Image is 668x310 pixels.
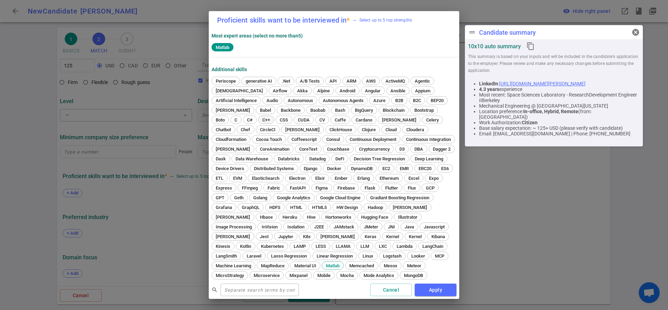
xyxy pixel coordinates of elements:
span: LXC [376,244,389,249]
span: HDFS [267,205,283,210]
span: Clojure [359,127,378,132]
span: Jest [257,234,271,239]
span: Linear Regression [314,253,355,259]
span: Chef [238,127,253,132]
input: Separate search terms by comma or space [221,284,299,295]
span: FFmpeg [239,185,260,191]
span: ES6 [439,166,451,171]
span: search [212,287,218,293]
span: Mobile [315,273,333,278]
span: .Net [279,78,293,84]
span: Backbone [278,108,303,113]
span: Electron [287,176,308,181]
span: Flux [405,185,419,191]
span: B2B [393,98,406,103]
span: [PERSON_NAME] [213,234,253,239]
span: ActiveMQ [383,78,407,84]
span: MCP [432,253,447,259]
span: CV [317,117,327,123]
span: Laravel [244,253,264,259]
span: Logstash [381,253,404,259]
span: A/B Tests [297,78,322,84]
span: Django [301,166,320,171]
span: Android [337,88,358,93]
span: ARM [344,78,359,84]
span: ERC20 [416,166,434,171]
span: BEP20 [428,98,446,103]
button: Apply [415,284,456,296]
span: ClickHouse [327,127,355,132]
span: Continuous Deployment [347,137,399,142]
span: Chatbot [213,127,233,132]
span: MapReduce [259,263,287,268]
span: Hugging Face [359,215,391,220]
span: CircleCI [257,127,278,132]
span: Alpine [315,88,332,93]
span: Agentic [412,78,432,84]
span: [PERSON_NAME] [213,146,253,152]
span: Deep Learning [412,156,446,161]
span: Hive [304,215,318,220]
span: LAMP [291,244,308,249]
span: Mixpanel [287,273,310,278]
span: LESS [313,244,328,249]
span: Select up to 5 top strengths [353,17,412,24]
span: Gradiant Boosting Regression [368,195,432,200]
span: Continuous Integration [404,137,453,142]
span: Autonomous Agents [320,98,366,103]
span: Cardano [353,117,375,123]
span: Ansible [388,88,408,93]
span: Cloudformation [213,137,249,142]
span: Baobab [308,108,328,113]
span: Couchbase [325,146,352,152]
span: Lambda [394,244,415,249]
span: DynamoDB [349,166,375,171]
span: GPT [213,195,227,200]
span: HTML5 [310,205,329,210]
span: Decision Tree Regression [351,156,407,161]
span: Hadoop [365,205,385,210]
span: EMR [397,166,411,171]
label: Proficient skills want to be interviewed in [217,17,350,24]
span: Mode Analytics [361,273,397,278]
span: Airflow [270,88,290,93]
span: Elixir [313,176,327,181]
span: ETL [213,176,226,181]
span: Dask [213,156,228,161]
span: MongoDB [401,273,426,278]
span: Cryptocurrency [357,146,392,152]
span: Autonomous [285,98,316,103]
span: Kotlin [238,244,254,249]
span: [DEMOGRAPHIC_DATA] [213,88,265,93]
span: Kibana [429,234,447,239]
span: EC2 [380,166,392,171]
span: JNI [385,224,397,229]
span: Databricks [276,156,302,161]
span: Express [213,185,234,191]
span: Google Analytics [275,195,313,200]
span: CUDA [295,117,312,123]
span: ElasticSearch [249,176,282,181]
span: Flask [362,185,378,191]
span: [PERSON_NAME] [390,205,430,210]
span: Azure [371,98,388,103]
span: Excel [406,176,422,181]
span: Bootstrap [412,108,436,113]
span: C++ [260,117,272,123]
span: Figma [313,185,330,191]
span: Microservice [251,273,282,278]
span: Isolation [285,224,307,229]
span: Lasso Regression [269,253,309,259]
span: [PERSON_NAME] [283,127,322,132]
span: Mesos [381,263,400,268]
span: Docker [325,166,344,171]
span: GCP [423,185,437,191]
span: Akka [295,88,310,93]
span: LLAMA [333,244,353,249]
span: Heroku [280,215,300,220]
span: D3 [397,146,407,152]
span: Firebase [335,185,357,191]
span: K8s [301,234,313,239]
span: AWS [364,78,378,84]
span: Kinesis [213,244,233,249]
